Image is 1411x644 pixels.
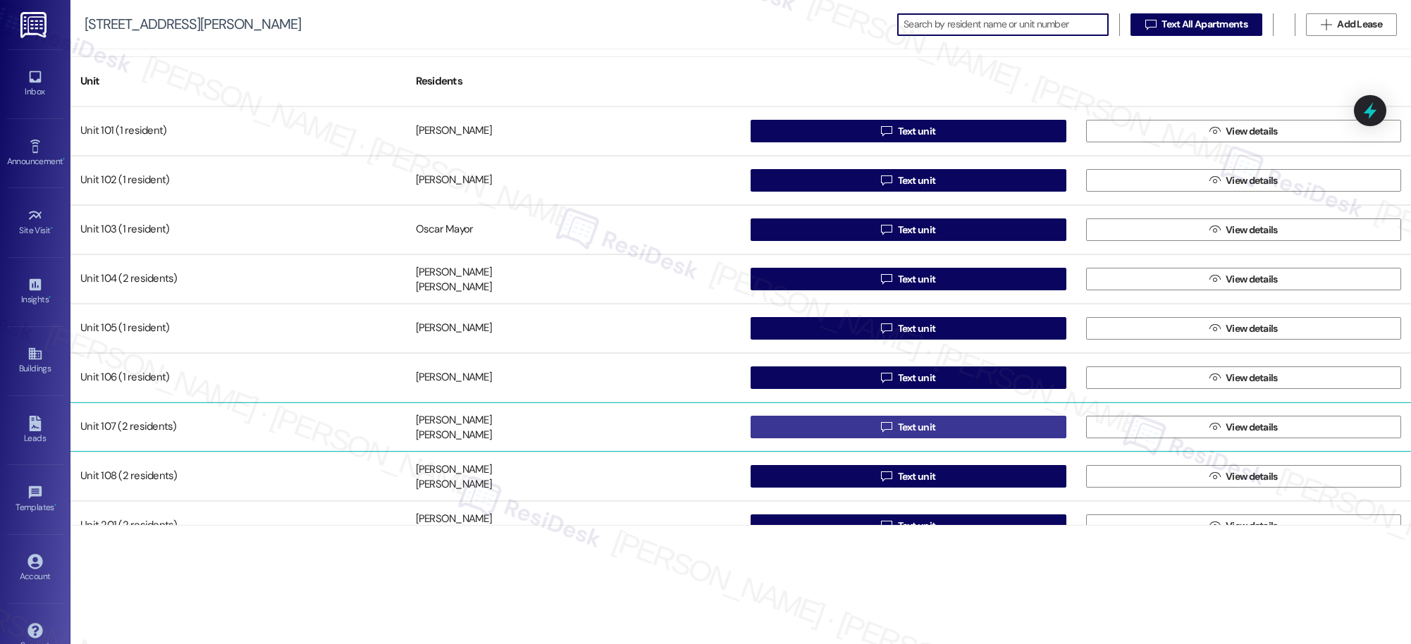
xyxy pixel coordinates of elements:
button: Text unit [751,366,1066,389]
button: Text unit [751,120,1066,142]
span: View details [1226,321,1278,336]
div: [PERSON_NAME] [416,280,492,295]
button: View details [1086,218,1402,241]
i:  [881,273,892,285]
a: Account [7,550,63,588]
button: View details [1086,120,1402,142]
div: Unit [70,64,406,99]
button: View details [1086,268,1402,290]
div: [PERSON_NAME] [416,371,492,385]
button: Add Lease [1306,13,1397,36]
div: Unit 108 (2 residents) [70,462,406,490]
span: View details [1226,469,1278,484]
span: • [54,500,56,510]
i:  [881,224,892,235]
i:  [1209,372,1220,383]
i:  [1209,175,1220,186]
span: Text unit [898,469,936,484]
i:  [1209,224,1220,235]
span: View details [1226,371,1278,385]
span: • [49,292,51,302]
span: View details [1226,272,1278,287]
button: View details [1086,366,1402,389]
i:  [881,323,892,334]
button: View details [1086,169,1402,192]
div: [PERSON_NAME] [416,512,492,526]
div: [PERSON_NAME] [416,462,492,477]
i:  [1145,19,1156,30]
div: Unit 107 (2 residents) [70,413,406,441]
span: Add Lease [1337,17,1382,32]
span: Text unit [898,420,936,435]
span: View details [1226,519,1278,533]
button: Text unit [751,465,1066,488]
div: Unit 102 (1 resident) [70,166,406,194]
div: [PERSON_NAME] [416,321,492,336]
span: Text unit [898,371,936,385]
div: [PERSON_NAME] [416,265,492,280]
div: Unit 101 (1 resident) [70,117,406,145]
div: Unit 103 (1 resident) [70,216,406,244]
span: Text All Apartments [1162,17,1247,32]
button: View details [1086,317,1402,340]
div: [PERSON_NAME] [416,173,492,188]
span: View details [1226,223,1278,237]
i:  [881,372,892,383]
i:  [1321,19,1331,30]
div: [PERSON_NAME] [416,478,492,493]
button: View details [1086,465,1402,488]
button: Text All Apartments [1130,13,1262,36]
span: Text unit [898,519,936,533]
a: Inbox [7,65,63,103]
div: [PERSON_NAME] [416,428,492,443]
i:  [1209,125,1220,137]
span: Text unit [898,124,936,139]
button: Text unit [751,416,1066,438]
input: Search by resident name or unit number [904,15,1108,35]
div: Unit 105 (1 resident) [70,314,406,342]
button: Text unit [751,317,1066,340]
span: Text unit [898,321,936,336]
span: View details [1226,420,1278,435]
div: Residents [406,64,741,99]
span: View details [1226,124,1278,139]
span: • [51,223,53,233]
a: Buildings [7,342,63,380]
button: View details [1086,416,1402,438]
button: Text unit [751,268,1066,290]
span: • [63,154,65,164]
div: Unit 201 (2 residents) [70,512,406,540]
i:  [1209,520,1220,531]
i:  [881,421,892,433]
span: Text unit [898,223,936,237]
i:  [1209,273,1220,285]
button: Text unit [751,514,1066,537]
a: Templates • [7,481,63,519]
i:  [1209,421,1220,433]
img: ResiDesk Logo [20,12,49,38]
a: Site Visit • [7,204,63,242]
i:  [881,125,892,137]
i:  [881,175,892,186]
div: Unit 106 (1 resident) [70,364,406,392]
span: View details [1226,173,1278,188]
i:  [1209,471,1220,482]
div: [PERSON_NAME] [416,413,492,428]
div: [STREET_ADDRESS][PERSON_NAME] [85,17,301,32]
i:  [1209,323,1220,334]
button: Text unit [751,169,1066,192]
button: View details [1086,514,1402,537]
i:  [881,471,892,482]
span: Text unit [898,173,936,188]
button: Text unit [751,218,1066,241]
div: Oscar Mayor [416,223,474,237]
i:  [881,520,892,531]
a: Insights • [7,273,63,311]
div: Unit 104 (2 residents) [70,265,406,293]
a: Leads [7,411,63,450]
div: [PERSON_NAME] [416,124,492,139]
span: Text unit [898,272,936,287]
